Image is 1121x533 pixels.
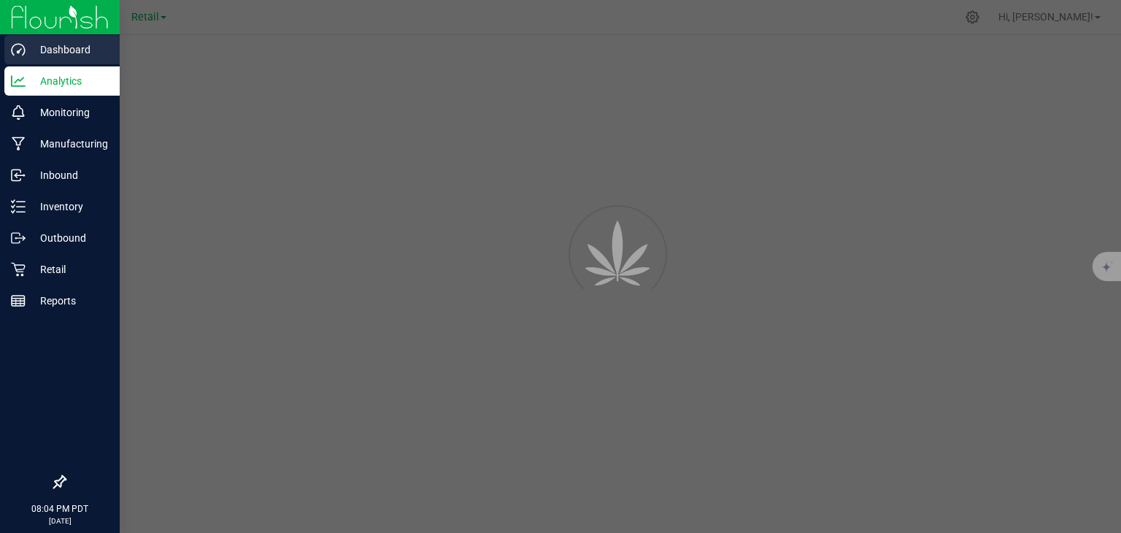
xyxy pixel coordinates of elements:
[11,199,26,214] inline-svg: Inventory
[11,137,26,151] inline-svg: Manufacturing
[7,502,113,515] p: 08:04 PM PDT
[26,261,113,278] p: Retail
[26,135,113,153] p: Manufacturing
[26,198,113,215] p: Inventory
[26,292,113,310] p: Reports
[26,41,113,58] p: Dashboard
[26,72,113,90] p: Analytics
[26,166,113,184] p: Inbound
[7,515,113,526] p: [DATE]
[11,105,26,120] inline-svg: Monitoring
[11,74,26,88] inline-svg: Analytics
[26,229,113,247] p: Outbound
[26,104,113,121] p: Monitoring
[11,42,26,57] inline-svg: Dashboard
[11,294,26,308] inline-svg: Reports
[11,231,26,245] inline-svg: Outbound
[11,168,26,183] inline-svg: Inbound
[11,262,26,277] inline-svg: Retail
